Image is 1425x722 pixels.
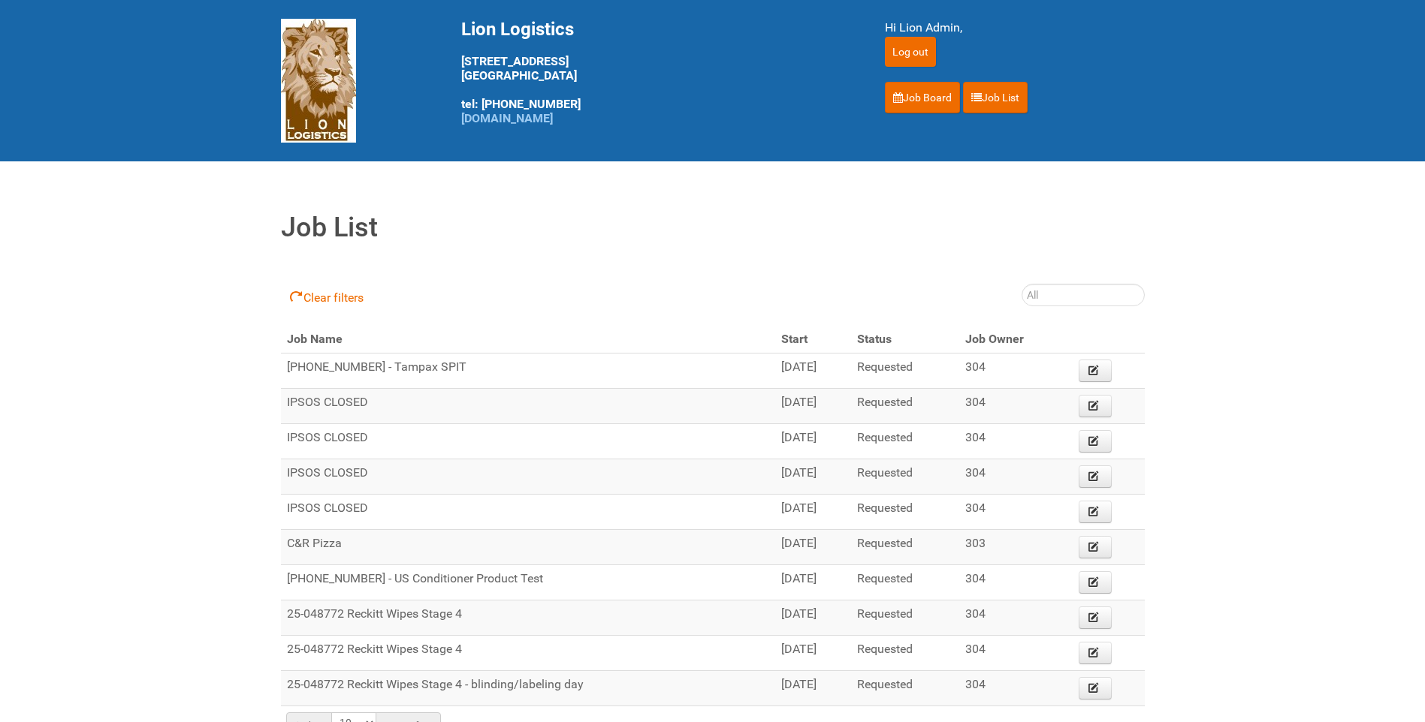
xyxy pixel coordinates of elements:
[281,19,356,143] img: Lion Logistics
[959,530,1073,565] td: 303
[775,495,851,530] td: [DATE]
[851,424,959,459] td: Requested
[775,671,851,706] td: [DATE]
[281,73,356,87] a: Lion Logistics
[851,495,959,530] td: Requested
[885,19,1145,37] div: Hi Lion Admin,
[287,332,343,346] span: Job Name
[461,19,847,125] div: [STREET_ADDRESS] [GEOGRAPHIC_DATA] tel: [PHONE_NUMBER]
[959,353,1073,389] td: 304
[959,671,1073,706] td: 304
[857,332,892,346] span: Status
[959,389,1073,424] td: 304
[281,389,776,424] td: IPSOS CLOSED
[959,600,1073,636] td: 304
[281,285,373,309] a: Clear filters
[851,459,959,495] td: Requested
[781,332,808,346] span: Start
[281,530,776,565] td: C&R Pizza
[851,530,959,565] td: Requested
[775,530,851,565] td: [DATE]
[281,353,776,389] td: [PHONE_NUMBER] - Tampax SPIT
[959,424,1073,459] td: 304
[775,459,851,495] td: [DATE]
[963,82,1028,113] a: Job List
[851,636,959,671] td: Requested
[775,353,851,389] td: [DATE]
[461,111,553,125] a: [DOMAIN_NAME]
[1022,284,1145,306] input: All
[959,459,1073,495] td: 304
[281,459,776,495] td: IPSOS CLOSED
[851,600,959,636] td: Requested
[965,332,1024,346] span: Job Owner
[281,565,776,600] td: [PHONE_NUMBER] - US Conditioner Product Test
[851,671,959,706] td: Requested
[281,424,776,459] td: IPSOS CLOSED
[851,565,959,600] td: Requested
[851,389,959,424] td: Requested
[281,600,776,636] td: 25-048772 Reckitt Wipes Stage 4
[775,565,851,600] td: [DATE]
[775,600,851,636] td: [DATE]
[885,82,960,113] a: Job Board
[281,636,776,671] td: 25-048772 Reckitt Wipes Stage 4
[959,565,1073,600] td: 304
[281,207,1145,248] h1: Job List
[959,636,1073,671] td: 304
[281,495,776,530] td: IPSOS CLOSED
[885,37,936,67] input: Log out
[775,636,851,671] td: [DATE]
[851,353,959,389] td: Requested
[775,424,851,459] td: [DATE]
[959,495,1073,530] td: 304
[461,19,574,40] span: Lion Logistics
[281,671,776,706] td: 25-048772 Reckitt Wipes Stage 4 - blinding/labeling day
[775,389,851,424] td: [DATE]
